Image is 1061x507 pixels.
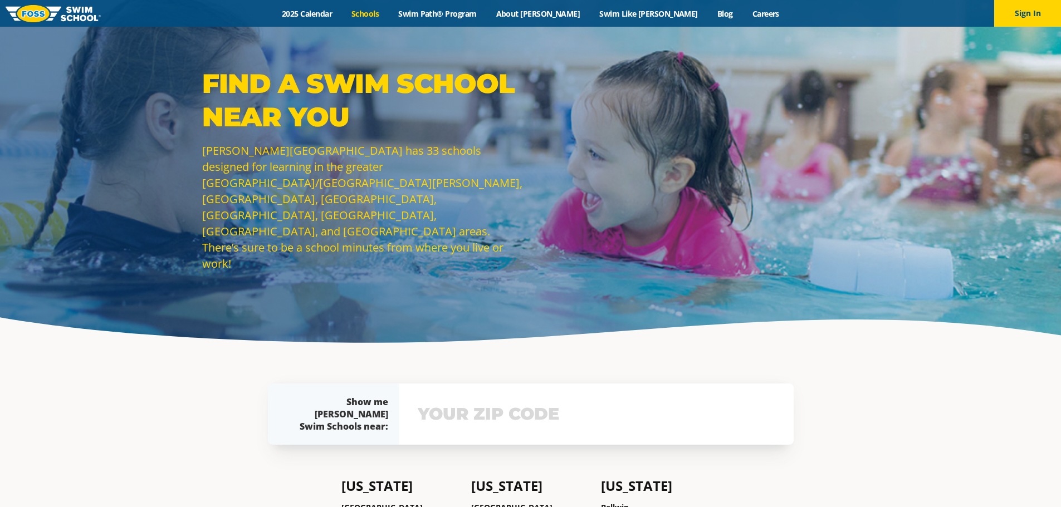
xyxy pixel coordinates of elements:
[342,8,389,19] a: Schools
[341,478,460,494] h4: [US_STATE]
[202,142,525,272] p: [PERSON_NAME][GEOGRAPHIC_DATA] has 33 schools designed for learning in the greater [GEOGRAPHIC_DA...
[707,8,742,19] a: Blog
[590,8,708,19] a: Swim Like [PERSON_NAME]
[486,8,590,19] a: About [PERSON_NAME]
[471,478,590,494] h4: [US_STATE]
[290,396,388,432] div: Show me [PERSON_NAME] Swim Schools near:
[272,8,342,19] a: 2025 Calendar
[601,478,720,494] h4: [US_STATE]
[6,5,101,22] img: FOSS Swim School Logo
[415,398,778,430] input: YOUR ZIP CODE
[202,67,525,134] p: Find a Swim School Near You
[389,8,486,19] a: Swim Path® Program
[742,8,789,19] a: Careers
